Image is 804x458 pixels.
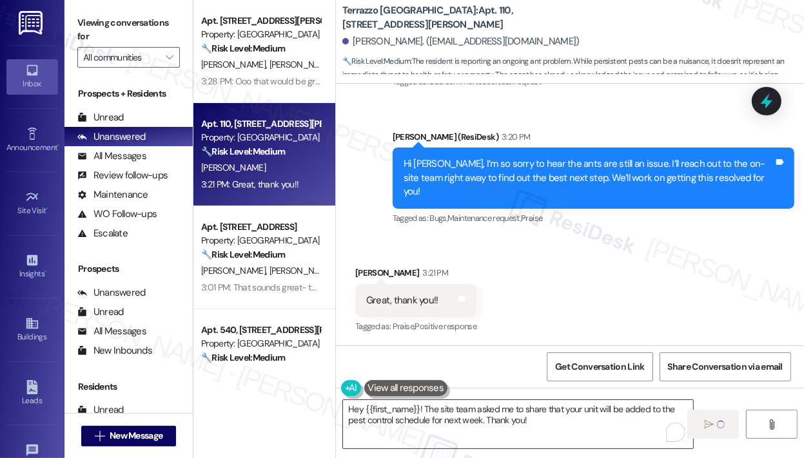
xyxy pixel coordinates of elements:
[201,59,270,70] span: [PERSON_NAME]
[201,75,507,87] div: 3:28 PM: Ooo that would be great if you could! Then I could help think of a solution
[77,227,128,240] div: Escalate
[429,213,447,224] span: Bugs ,
[201,14,320,28] div: Apt. [STREET_ADDRESS][PERSON_NAME]
[521,213,542,224] span: Praise
[705,419,714,430] i: 
[393,209,794,227] div: Tagged as:
[355,266,476,284] div: [PERSON_NAME]
[77,403,124,417] div: Unread
[83,47,159,68] input: All communities
[19,11,45,35] img: ResiDesk Logo
[77,207,157,221] div: WO Follow-ups
[393,321,415,332] span: Praise ,
[201,323,320,337] div: Apt. 540, [STREET_ADDRESS][PERSON_NAME]
[95,431,104,441] i: 
[201,178,299,190] div: 3:21 PM: Great, thank you!!
[77,325,146,338] div: All Messages
[166,52,173,62] i: 
[767,419,776,430] i: 
[343,400,693,448] textarea: To enrich screen reader interactions, please activate Accessibility in Grammarly extension settings
[201,146,285,157] strong: 🔧 Risk Level: Medium
[270,59,400,70] span: [PERSON_NAME] [PERSON_NAME]
[77,149,146,163] div: All Messages
[201,43,285,54] strong: 🔧 Risk Level: Medium
[201,352,285,363] strong: 🔧 Risk Level: Medium
[201,234,320,247] div: Property: [GEOGRAPHIC_DATA]
[342,35,580,48] div: [PERSON_NAME]. ([EMAIL_ADDRESS][DOMAIN_NAME])
[201,249,285,260] strong: 🔧 Risk Level: Medium
[404,157,774,198] div: Hi [PERSON_NAME], I’m so sorry to hear the ants are still an issue. I’ll reach out to the on-site...
[498,130,530,144] div: 3:20 PM
[420,266,448,280] div: 3:21 PM
[201,162,266,173] span: [PERSON_NAME]
[44,267,46,276] span: •
[201,281,347,293] div: 3:01 PM: That sounds great- thank you!
[77,305,124,319] div: Unread
[201,28,320,41] div: Property: [GEOGRAPHIC_DATA]
[366,294,438,307] div: Great, thank you!!
[77,188,148,202] div: Maintenance
[415,321,476,332] span: Positive response
[77,13,180,47] label: Viewing conversations for
[201,265,270,276] span: [PERSON_NAME]
[77,111,124,124] div: Unread
[547,352,652,381] button: Get Conversation Link
[201,117,320,131] div: Apt. 110, [STREET_ADDRESS][PERSON_NAME]
[77,130,146,144] div: Unanswered
[6,59,58,94] a: Inbox
[555,360,644,374] span: Get Conversation Link
[447,213,521,224] span: Maintenance request ,
[57,141,59,150] span: •
[6,249,58,284] a: Insights •
[64,87,193,100] div: Prospects + Residents
[201,220,320,234] div: Apt. [STREET_ADDRESS]
[81,426,177,446] button: New Message
[64,380,193,394] div: Residents
[6,312,58,347] a: Buildings
[393,130,794,148] div: [PERSON_NAME] (ResiDesk)
[342,4,600,32] b: Terrazzo [GEOGRAPHIC_DATA]: Apt. 110, [STREET_ADDRESS][PERSON_NAME]
[6,376,58,411] a: Leads
[201,131,320,144] div: Property: [GEOGRAPHIC_DATA]
[64,262,193,276] div: Prospects
[46,204,48,213] span: •
[342,56,411,66] strong: 🔧 Risk Level: Medium
[77,286,146,300] div: Unanswered
[77,344,152,358] div: New Inbounds
[342,55,804,96] span: : The resident is reporting an ongoing ant problem. While persistent pests can be a nuisance, it ...
[77,169,168,182] div: Review follow-ups
[110,429,162,443] span: New Message
[355,317,476,336] div: Tagged as:
[6,186,58,221] a: Site Visit •
[660,352,791,381] button: Share Conversation via email
[270,265,334,276] span: [PERSON_NAME]
[201,337,320,350] div: Property: [GEOGRAPHIC_DATA]
[668,360,783,374] span: Share Conversation via email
